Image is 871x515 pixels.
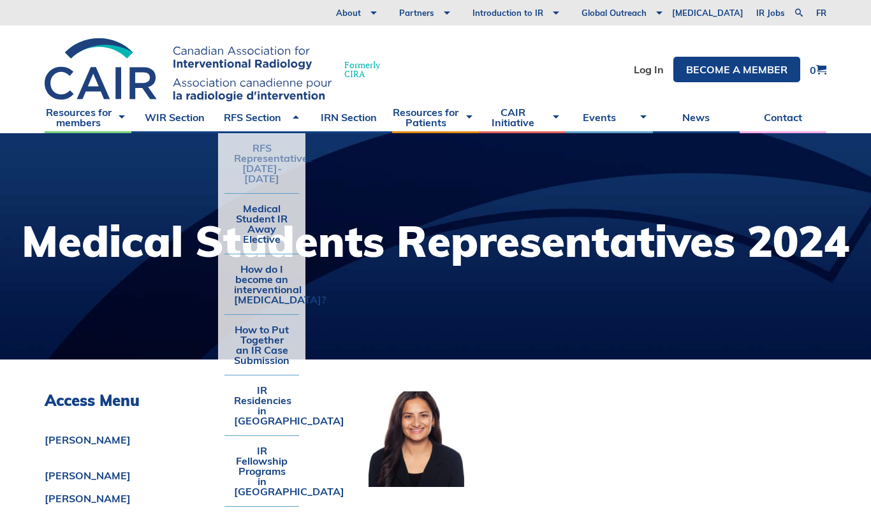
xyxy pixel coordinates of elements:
[224,315,298,375] a: How to Put Together an IR Case Submission
[653,101,740,133] a: News
[634,64,664,75] a: Log In
[45,470,305,481] a: [PERSON_NAME]
[45,38,393,101] a: FormerlyCIRA
[566,101,652,133] a: Events
[479,101,566,133] a: CAIR Initiative
[673,57,800,82] a: Become a member
[224,194,298,254] a: Medical Student IR Away Elective
[392,101,479,133] a: Resources for Patients
[224,133,298,193] a: RFS Representatives [DATE]-[DATE]
[224,375,298,435] a: IR Residencies in [GEOGRAPHIC_DATA]
[45,38,332,101] img: CIRA
[224,254,298,314] a: How do I become an interventional [MEDICAL_DATA]?
[131,101,218,133] a: WIR Section
[45,435,305,445] a: [PERSON_NAME]
[22,220,849,263] h1: Medical Students Representatives 2024
[45,101,131,133] a: Resources for members
[218,101,305,133] a: RFS Section
[45,493,305,504] a: [PERSON_NAME]
[810,64,826,75] a: 0
[305,101,392,133] a: IRN Section
[45,391,305,410] h3: Access Menu
[816,9,826,17] a: fr
[344,61,380,78] span: Formerly CIRA
[224,436,298,506] a: IR Fellowship Programs in [GEOGRAPHIC_DATA]
[740,101,826,133] a: Contact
